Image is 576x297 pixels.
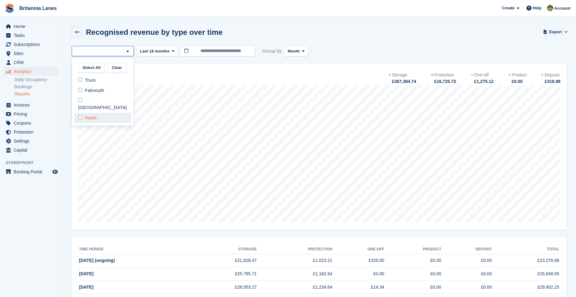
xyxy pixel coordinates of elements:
[79,271,93,276] span: [DATE]
[74,85,131,96] div: Falmouth
[3,128,59,136] a: menu
[14,22,51,31] span: Home
[284,46,308,56] button: Month
[3,101,59,109] a: menu
[74,113,131,123] div: Hayle
[492,254,559,267] td: £23,276.68
[14,58,51,67] span: CRM
[512,72,526,78] div: Product
[384,267,441,281] td: £0.00
[492,267,559,281] td: £26,948.65
[79,258,115,263] span: [DATE] (ongoing)
[17,3,59,13] a: Britannia Lanes
[533,5,541,11] span: Help
[257,254,333,267] td: £1,023.21
[79,285,93,290] span: [DATE]
[332,254,384,267] td: £325.00
[14,146,51,154] span: Capital
[511,78,526,85] div: £0.00
[3,119,59,127] a: menu
[257,281,333,294] td: £1,234.64
[257,267,333,281] td: £1,162.94
[3,31,59,40] a: menu
[384,281,441,294] td: £0.00
[384,254,441,267] td: £0.00
[391,78,416,85] div: £367,384.74
[3,67,59,76] a: menu
[14,101,51,109] span: Invoices
[74,75,131,85] div: Truro
[189,254,257,267] td: £21,928.47
[434,78,456,85] div: £16,725.72
[549,29,562,35] span: Export
[441,267,492,281] td: £0.00
[3,49,59,58] a: menu
[288,48,300,54] span: Month
[14,110,51,118] span: Pricing
[14,31,51,40] span: Tasks
[86,28,223,36] h2: Recognised revenue by type over time
[332,281,384,294] td: £14.34
[14,49,51,58] span: Sites
[502,5,514,11] span: Create
[3,22,59,31] a: menu
[392,72,407,78] div: Storage
[544,27,567,37] button: Export
[544,78,560,85] div: £318.98
[3,146,59,154] a: menu
[74,96,131,113] div: [GEOGRAPHIC_DATA]
[547,5,553,11] img: Sarah Lane
[107,63,126,73] button: Clear
[441,281,492,294] td: £0.00
[14,91,59,97] a: Reports
[3,40,59,49] a: menu
[474,72,489,78] div: One-off
[14,137,51,145] span: Settings
[434,72,454,78] div: Protection
[14,40,51,49] span: Subscriptions
[3,137,59,145] a: menu
[189,267,257,281] td: £25,785.71
[492,281,559,294] td: £29,802.25
[136,46,178,56] button: Last 18 months
[5,4,14,13] img: stora-icon-8386f47178a22dfd0bd8f6a31ec36ba5ce8667c1dd55bd0f319d3a0aa187defe.svg
[3,58,59,67] a: menu
[3,167,59,176] a: menu
[14,128,51,136] span: Protection
[332,267,384,281] td: £0.00
[51,168,59,176] a: Preview store
[474,78,493,85] div: £1,275.12
[554,5,570,11] span: Account
[14,67,51,76] span: Analytics
[441,254,492,267] td: £0.00
[14,119,51,127] span: Coupons
[441,244,492,254] th: Deposit
[3,110,59,118] a: menu
[384,244,441,254] th: Product
[14,84,59,90] a: Bookings
[545,72,559,78] div: Deposit
[262,46,282,56] span: Group by
[79,244,189,254] th: Time period
[140,48,169,54] span: Last 18 months
[189,244,257,254] th: Storage
[78,63,105,73] button: Select All
[14,167,51,176] span: Booking Portal
[189,281,257,294] td: £28,553.27
[14,77,59,83] a: Daily Occupancy
[6,160,62,166] span: Storefront
[257,244,333,254] th: protection
[332,244,384,254] th: One-off
[492,244,559,254] th: Total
